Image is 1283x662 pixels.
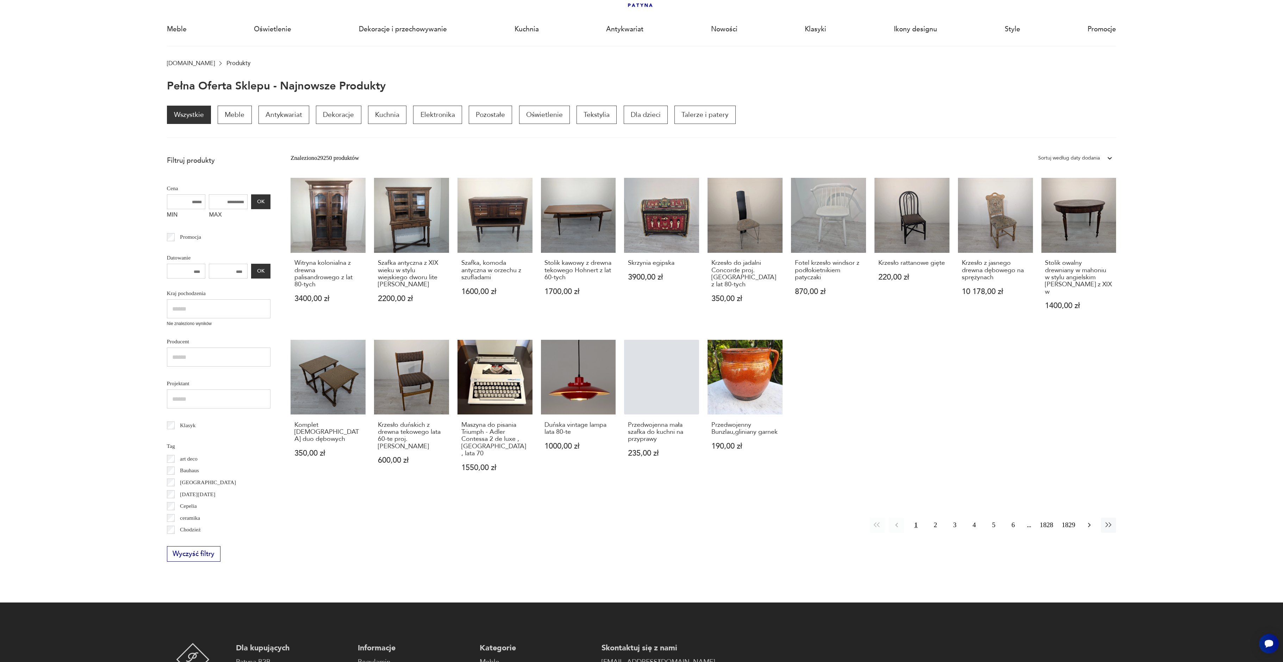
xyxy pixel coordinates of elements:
p: Kuchnia [368,106,406,124]
p: Nie znaleziono wyników [167,320,270,327]
a: Oświetlenie [254,13,291,45]
h3: Szafka, komoda antyczna w orzechu z szufladami [461,260,529,281]
button: 3 [947,518,963,533]
p: 1700,00 zł [544,288,612,295]
a: Skrzynia egipskaSkrzynia egipska3900,00 zł [624,178,699,326]
a: Meble [167,13,187,45]
iframe: Smartsupp widget button [1259,634,1279,654]
a: Antykwariat [606,13,643,45]
h3: Stolik kawowy z drewna tekowego Hohnert z lat 60-tych [544,260,612,281]
p: Kraj pochodzenia [167,289,270,298]
a: Ikony designu [894,13,937,45]
p: 2200,00 zł [378,295,445,302]
p: [GEOGRAPHIC_DATA] [180,478,236,487]
a: Maszyna do pisania Triumph - Adler Contessa 2 de luxe , Niemcy , lata 70Maszyna do pisania Triump... [457,340,532,488]
a: Krzesło do jadalni Concorde proj. Torsteina Flatoy z lat 80-tychKrzesło do jadalni Concorde proj.... [708,178,783,326]
a: Duńska vintage lampa lata 80-teDuńska vintage lampa lata 80-te1000,00 zł [541,340,616,488]
a: Szafka antyczna z XIX wieku w stylu wiejskiego dworu lite drewno dęboweSzafka antyczna z XIX wiek... [374,178,449,326]
p: 3400,00 zł [294,295,362,302]
h1: Pełna oferta sklepu - najnowsze produkty [167,80,386,92]
a: Stolik kawowy z drewna tekowego Hohnert z lat 60-tychStolik kawowy z drewna tekowego Hohnert z la... [541,178,616,326]
div: Znaleziono 29250 produktów [291,154,359,163]
a: Krzesło z jasnego drewna dębowego na sprężynachKrzesło z jasnego drewna dębowego na sprężynach10 ... [958,178,1033,326]
button: Wyczyść filtry [167,546,220,562]
a: Klasyki [805,13,826,45]
div: Sortuj według daty dodania [1038,154,1100,163]
h3: Duńska vintage lampa lata 80-te [544,421,612,436]
a: Nowości [711,13,737,45]
p: 1600,00 zł [461,288,529,295]
p: Cepelia [180,501,197,511]
p: 220,00 zł [878,274,946,281]
a: Fotel krzesło windsor z podłokietnikiem patyczakiFotel krzesło windsor z podłokietnikiem patyczak... [791,178,866,326]
p: 10 178,00 zł [962,288,1029,295]
h3: Witryna kolonialna z drewna palisandrowego z lat 80-tych [294,260,362,288]
p: Tekstylia [577,106,617,124]
p: Cena [167,184,270,193]
a: Kuchnia [515,13,539,45]
a: Krzesło duńskich z drewna tekowego lata 60-te proj. Erik BuchKrzesło duńskich z drewna tekowego l... [374,340,449,488]
p: Klasyk [180,421,195,430]
button: 1828 [1038,518,1055,533]
p: 235,00 zł [628,450,695,457]
label: MAX [209,209,248,223]
button: 4 [967,518,982,533]
h3: Szafka antyczna z XIX wieku w stylu wiejskiego dworu lite [PERSON_NAME] [378,260,445,288]
button: 2 [928,518,943,533]
h3: Komplet [DEMOGRAPHIC_DATA] duo dębowych [294,421,362,443]
a: Pozostałe [469,106,512,124]
button: 6 [1005,518,1021,533]
a: Antykwariat [259,106,309,124]
a: Komplet Stolików duo dębowychKomplet [DEMOGRAPHIC_DATA] duo dębowych350,00 zł [291,340,366,488]
p: Bauhaus [180,466,199,475]
h3: Przedwojenna mała szafka do kuchni na przyprawy [628,421,695,443]
button: OK [251,194,270,209]
p: Skontaktuj się z nami [602,643,715,653]
p: art deco [180,454,198,463]
a: Dekoracje i przechowywanie [359,13,447,45]
a: Meble [218,106,251,124]
a: Dla dzieci [624,106,668,124]
h3: Przedwojenny Bunzlau,gliniany garnek [711,421,779,436]
p: Datowanie [167,253,270,262]
a: Przedwojenny Bunzlau,gliniany garnekPrzedwojenny Bunzlau,gliniany garnek190,00 zł [708,340,783,488]
button: 1 [908,518,923,533]
p: 350,00 zł [294,450,362,457]
h3: Maszyna do pisania Triumph - Adler Contessa 2 de luxe , [GEOGRAPHIC_DATA] , lata 70 [461,421,529,457]
h3: Krzesło z jasnego drewna dębowego na sprężynach [962,260,1029,281]
p: Chodzież [180,525,201,534]
a: Witryna kolonialna z drewna palisandrowego z lat 80-tychWitryna kolonialna z drewna palisandroweg... [291,178,366,326]
p: 870,00 zł [795,288,862,295]
p: 600,00 zł [378,457,445,464]
h3: Skrzynia egipska [628,260,695,267]
h3: Stolik owalny drewniany w mahoniu w stylu angielskim [PERSON_NAME] z XIX w [1045,260,1112,295]
p: Kategorie [480,643,593,653]
a: [DOMAIN_NAME] [167,60,215,67]
p: ceramika [180,513,200,523]
p: 350,00 zł [711,295,779,302]
p: 1400,00 zł [1045,302,1112,310]
button: OK [251,264,270,279]
p: Produkty [226,60,250,67]
button: 1829 [1060,518,1077,533]
h3: Krzesło rattanowe gięte [878,260,946,267]
a: Szafka, komoda antyczna w orzechu z szufladamiSzafka, komoda antyczna w orzechu z szufladami1600,... [457,178,532,326]
button: 5 [986,518,1001,533]
p: Tag [167,442,270,451]
a: Elektronika [413,106,462,124]
p: Informacje [358,643,471,653]
p: Projektant [167,379,270,388]
a: Talerze i patery [674,106,735,124]
p: Promocja [180,232,201,242]
h3: Krzesło duńskich z drewna tekowego lata 60-te proj. [PERSON_NAME] [378,421,445,450]
a: Krzesło rattanowe gięteKrzesło rattanowe gięte220,00 zł [874,178,949,326]
a: Promocje [1088,13,1116,45]
a: Przedwojenna mała szafka do kuchni na przyprawyPrzedwojenna mała szafka do kuchni na przyprawy235... [624,340,699,488]
a: Dekoracje [316,106,361,124]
